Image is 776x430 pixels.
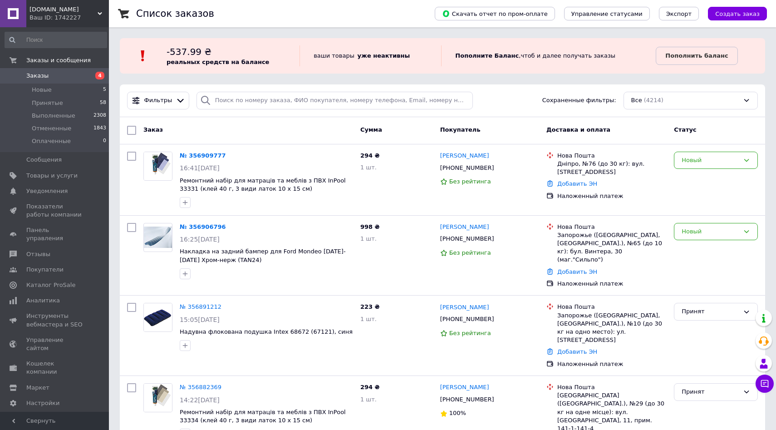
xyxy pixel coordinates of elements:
div: Принят [682,387,739,397]
div: Запорожье ([GEOGRAPHIC_DATA], [GEOGRAPHIC_DATA].), №65 (до 10 кг): бул. Винтера, 30 (маг."Сильпо") [557,231,667,264]
a: Фото товару [143,383,172,412]
span: Экспорт [666,10,692,17]
span: Сообщения [26,156,62,164]
div: Нова Пошта [557,383,667,391]
span: 4 [95,72,104,79]
img: :exclamation: [136,49,150,63]
a: № 356909777 [180,152,226,159]
b: Пополните Баланс [455,52,519,59]
span: 294 ₴ [360,152,380,159]
span: Аналитика [26,297,60,305]
span: Все [631,96,642,105]
span: [PHONE_NUMBER] [440,164,494,171]
a: Ремонтний набір для матраців та меблів з ПВХ InPool 33331 (клей 40 г, 3 види латок 10 х 15 см) [180,177,346,193]
span: Фильтры [144,96,172,105]
button: Экспорт [659,7,699,20]
span: Инструменты вебмастера и SEO [26,312,84,328]
button: Управление статусами [564,7,650,20]
a: Фото товару [143,303,172,332]
input: Поиск [5,32,107,48]
div: Наложенный платеж [557,280,667,288]
div: Нова Пошта [557,303,667,311]
span: Принятые [32,99,63,107]
span: Маркет [26,384,49,392]
span: Показатели работы компании [26,203,84,219]
span: 1 шт. [360,316,377,322]
span: Кошелек компании [26,360,84,376]
h1: Список заказов [136,8,214,19]
a: Добавить ЭН [557,348,597,355]
button: Чат с покупателем [756,375,774,393]
a: Фото товару [143,152,172,181]
span: Заказ [143,126,163,133]
span: Без рейтинга [449,249,491,256]
span: 1 шт. [360,164,377,171]
span: 294 ₴ [360,384,380,390]
a: Создать заказ [699,10,767,17]
a: [PERSON_NAME] [440,303,489,312]
span: 223 ₴ [360,303,380,310]
span: 1 шт. [360,235,377,242]
span: -537.99 ₴ [167,46,211,57]
span: Товары и услуги [26,172,78,180]
b: Пополнить баланс [665,52,728,59]
div: Наложенный платеж [557,192,667,200]
span: Заказы и сообщения [26,56,91,64]
a: Надувна флокована подушка Intex 68672 (67121), синя [180,328,353,335]
span: Настройки [26,399,59,407]
span: 15:05[DATE] [180,316,220,323]
span: 14:22[DATE] [180,396,220,404]
span: 16:41[DATE] [180,164,220,172]
span: Управление сайтом [26,336,84,352]
button: Скачать отчет по пром-оплате [435,7,555,20]
span: Доставка и оплата [546,126,610,133]
span: 0 [103,137,106,145]
a: Накладка на задний бампер для Ford Mondeo [DATE]-[DATE] Хром-нерж (TAN24) [180,248,346,263]
span: Оплаченные [32,137,71,145]
span: Создать заказ [715,10,760,17]
div: Новый [682,227,739,237]
div: Нова Пошта [557,223,667,231]
a: № 356891212 [180,303,221,310]
span: Каталог ProSale [26,281,75,289]
a: [PERSON_NAME] [440,152,489,160]
span: (4214) [644,97,663,104]
span: Заказы [26,72,49,80]
button: Создать заказ [708,7,767,20]
span: Ремонтний набір для матраців та меблів з ПВХ InPool 33334 (клей 40 г, 3 види латок 10 х 15 см) [180,409,346,424]
a: Фото товару [143,223,172,252]
img: Фото товару [144,152,172,180]
span: Отмененные [32,124,71,133]
span: Статус [674,126,697,133]
b: реальных средств на балансе [167,59,270,65]
span: 100% [449,410,466,416]
div: , чтоб и далее получать заказы [441,45,656,66]
span: Сумма [360,126,382,133]
input: Поиск по номеру заказа, ФИО покупателя, номеру телефона, Email, номеру накладной [196,92,473,109]
a: [PERSON_NAME] [440,223,489,232]
span: [PHONE_NUMBER] [440,316,494,322]
span: 2308 [93,112,106,120]
span: Покупатели [26,266,64,274]
div: Ваш ID: 1742227 [29,14,109,22]
span: Панель управления [26,226,84,242]
span: Новые [32,86,52,94]
span: 5 [103,86,106,94]
span: 1843 [93,124,106,133]
a: Пополнить баланс [656,47,737,65]
span: 58 [100,99,106,107]
span: Сохраненные фильтры: [542,96,616,105]
div: Наложенный платеж [557,360,667,368]
span: [PHONE_NUMBER] [440,235,494,242]
span: Отзывы [26,250,50,258]
span: Скачать отчет по пром-оплате [442,10,548,18]
div: Новый [682,156,739,165]
img: Фото товару [144,384,172,412]
span: vygidno.com [29,5,98,14]
span: 998 ₴ [360,223,380,230]
a: Добавить ЭН [557,180,597,187]
b: уже неактивны [357,52,410,59]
